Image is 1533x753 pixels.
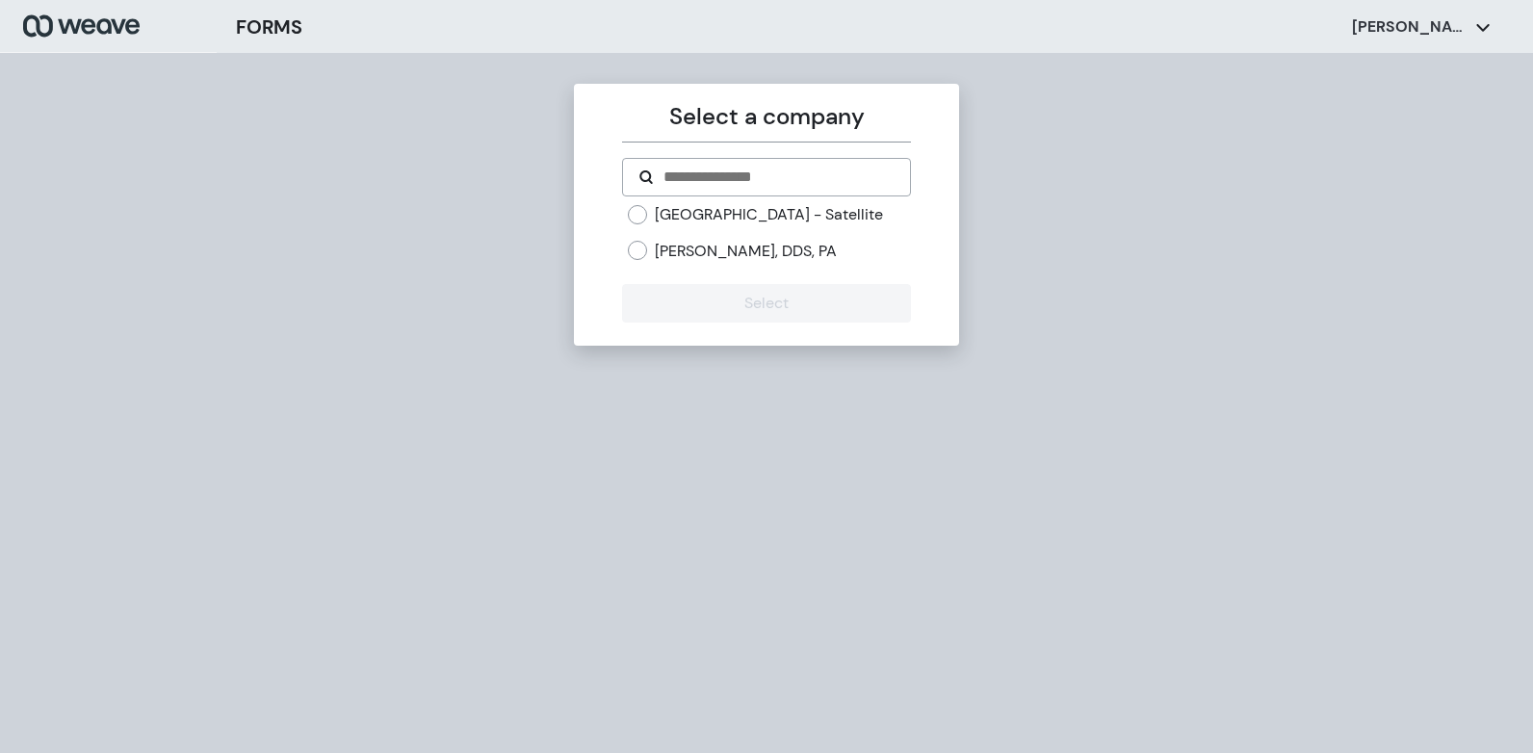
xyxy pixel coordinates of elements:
label: [PERSON_NAME], DDS, PA [655,241,837,262]
h3: FORMS [236,13,302,41]
button: Select [622,284,910,323]
input: Search [662,166,894,189]
p: [PERSON_NAME] [1352,16,1468,38]
p: Select a company [622,99,910,134]
label: [GEOGRAPHIC_DATA] - Satellite [655,204,883,225]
